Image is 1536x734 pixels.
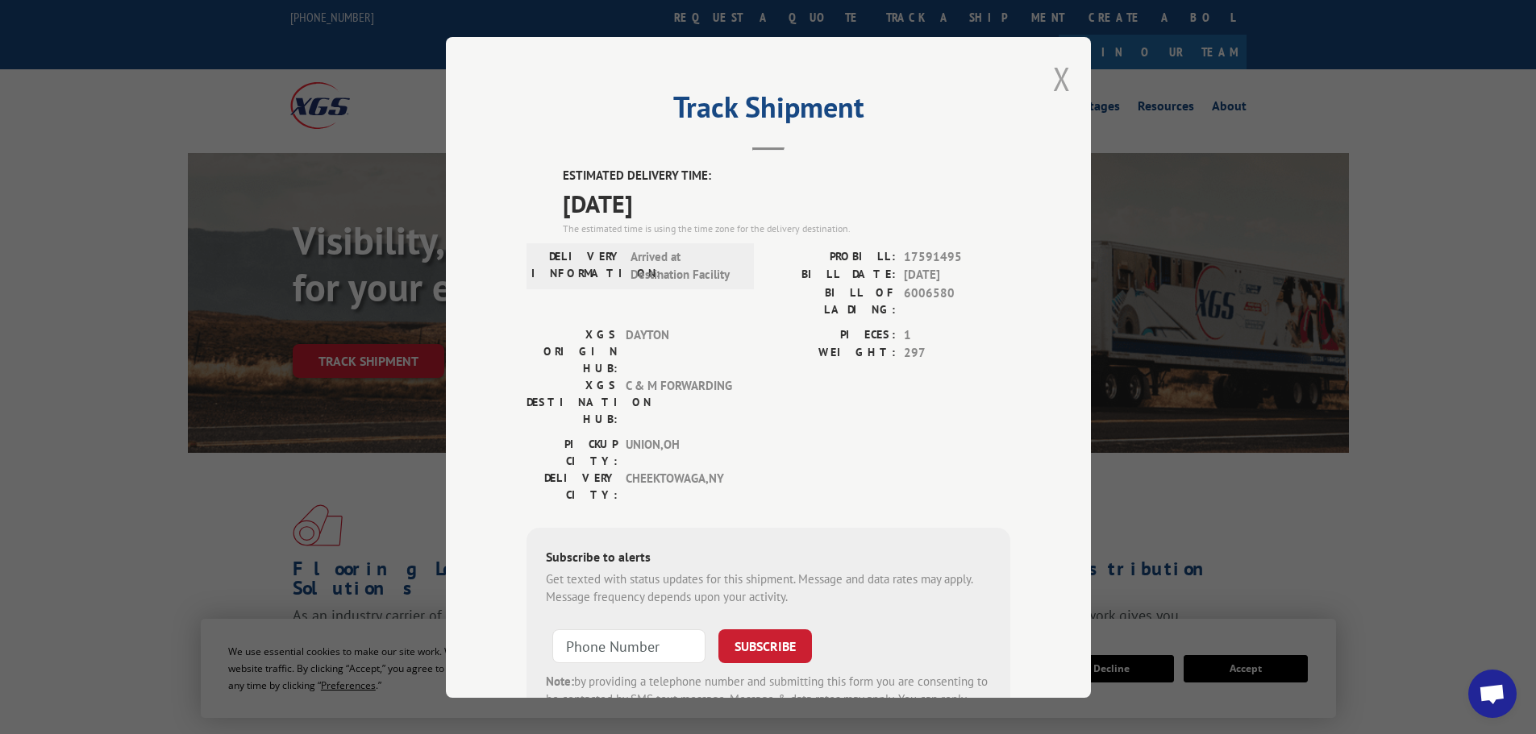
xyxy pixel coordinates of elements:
[904,326,1010,344] span: 1
[768,344,896,363] label: WEIGHT:
[563,221,1010,235] div: The estimated time is using the time zone for the delivery destination.
[527,376,618,427] label: XGS DESTINATION HUB:
[563,167,1010,185] label: ESTIMATED DELIVERY TIME:
[768,247,896,266] label: PROBILL:
[527,326,618,376] label: XGS ORIGIN HUB:
[626,326,735,376] span: DAYTON
[546,673,574,688] strong: Note:
[768,266,896,284] label: BILL DATE:
[546,570,991,606] div: Get texted with status updates for this shipment. Message and data rates may apply. Message frequ...
[546,546,991,570] div: Subscribe to alerts
[527,96,1010,126] h2: Track Shipment
[527,469,618,503] label: DELIVERY CITY:
[626,376,735,427] span: C & M FORWARDING
[527,435,618,469] label: PICKUP CITY:
[904,344,1010,363] span: 297
[546,672,991,727] div: by providing a telephone number and submitting this form you are consenting to be contacted by SM...
[1053,57,1071,100] button: Close modal
[904,284,1010,317] span: 6006580
[563,185,1010,221] span: [DATE]
[904,266,1010,284] span: [DATE]
[531,247,622,284] label: DELIVERY INFORMATION:
[768,326,896,344] label: PIECES:
[904,247,1010,266] span: 17591495
[631,247,739,284] span: Arrived at Destination Facility
[1468,670,1517,718] div: Open chat
[718,628,812,662] button: SUBSCRIBE
[552,628,706,662] input: Phone Number
[768,284,896,317] label: BILL OF LADING:
[626,469,735,503] span: CHEEKTOWAGA , NY
[626,435,735,469] span: UNION , OH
